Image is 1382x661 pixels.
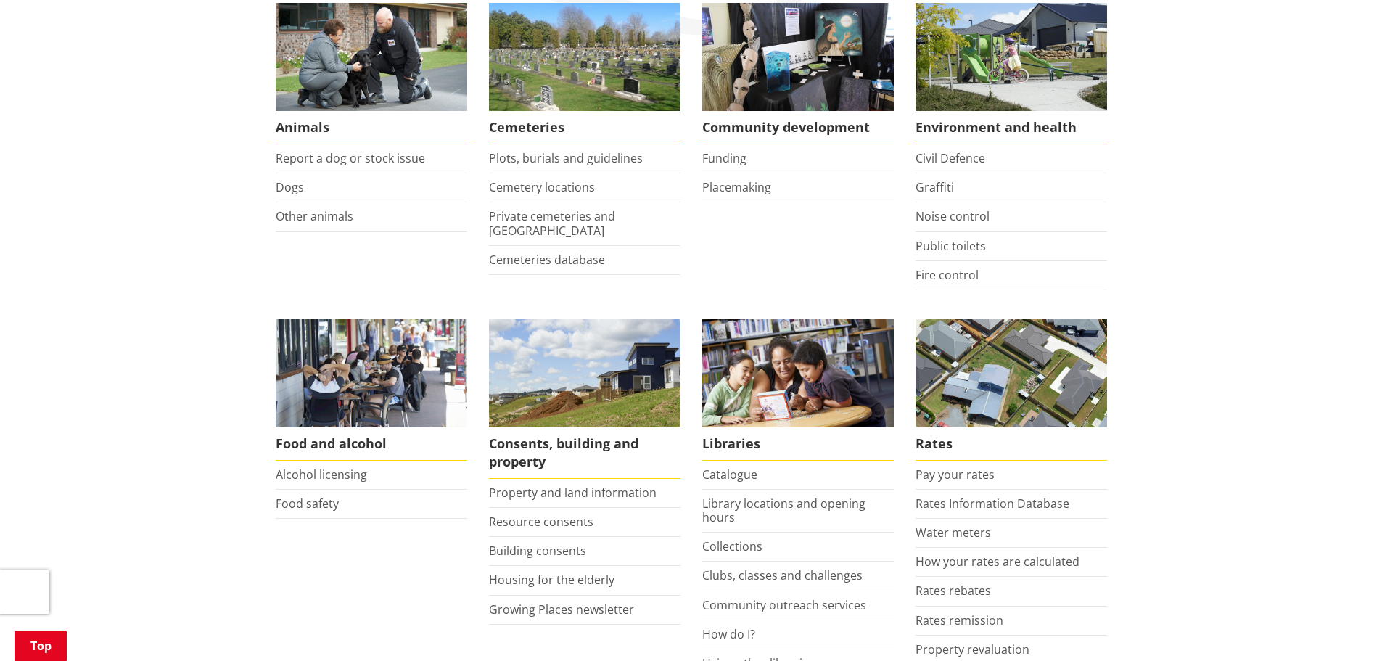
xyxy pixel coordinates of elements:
[916,525,991,541] a: Water meters
[489,179,595,195] a: Cemetery locations
[489,543,586,559] a: Building consents
[489,427,680,479] span: Consents, building and property
[916,427,1107,461] span: Rates
[916,641,1029,657] a: Property revaluation
[916,612,1003,628] a: Rates remission
[916,179,954,195] a: Graffiti
[916,238,986,254] a: Public toilets
[916,319,1107,427] img: Rates-thumbnail
[702,597,866,613] a: Community outreach services
[916,583,991,599] a: Rates rebates
[489,111,680,144] span: Cemeteries
[276,319,467,461] a: Food and Alcohol in the Waikato Food and alcohol
[276,319,467,427] img: Food and Alcohol in the Waikato
[489,208,615,238] a: Private cemeteries and [GEOGRAPHIC_DATA]
[916,467,995,483] a: Pay your rates
[489,3,680,111] img: Huntly Cemetery
[702,111,894,144] span: Community development
[276,208,353,224] a: Other animals
[489,319,680,427] img: Land and property thumbnail
[489,602,634,617] a: Growing Places newsletter
[276,427,467,461] span: Food and alcohol
[489,3,680,144] a: Huntly Cemetery Cemeteries
[916,3,1107,144] a: New housing in Pokeno Environment and health
[916,3,1107,111] img: New housing in Pokeno
[702,427,894,461] span: Libraries
[702,319,894,461] a: Library membership is free to everyone who lives in the Waikato district. Libraries
[489,572,614,588] a: Housing for the elderly
[489,514,593,530] a: Resource consents
[916,111,1107,144] span: Environment and health
[489,150,643,166] a: Plots, burials and guidelines
[916,496,1069,512] a: Rates Information Database
[15,631,67,661] a: Top
[489,319,680,479] a: New Pokeno housing development Consents, building and property
[489,252,605,268] a: Cemeteries database
[276,111,467,144] span: Animals
[276,3,467,144] a: Waikato District Council Animal Control team Animals
[702,626,755,642] a: How do I?
[916,208,990,224] a: Noise control
[916,554,1079,570] a: How your rates are calculated
[1315,600,1367,652] iframe: Messenger Launcher
[916,267,979,283] a: Fire control
[702,3,894,111] img: Matariki Travelling Suitcase Art Exhibition
[916,150,985,166] a: Civil Defence
[276,3,467,111] img: Animal Control
[702,179,771,195] a: Placemaking
[276,467,367,483] a: Alcohol licensing
[276,150,425,166] a: Report a dog or stock issue
[702,496,865,525] a: Library locations and opening hours
[276,496,339,512] a: Food safety
[702,538,762,554] a: Collections
[916,319,1107,461] a: Pay your rates online Rates
[489,485,657,501] a: Property and land information
[702,467,757,483] a: Catalogue
[702,319,894,427] img: Waikato District Council libraries
[276,179,304,195] a: Dogs
[702,567,863,583] a: Clubs, classes and challenges
[702,3,894,144] a: Matariki Travelling Suitcase Art Exhibition Community development
[702,150,746,166] a: Funding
